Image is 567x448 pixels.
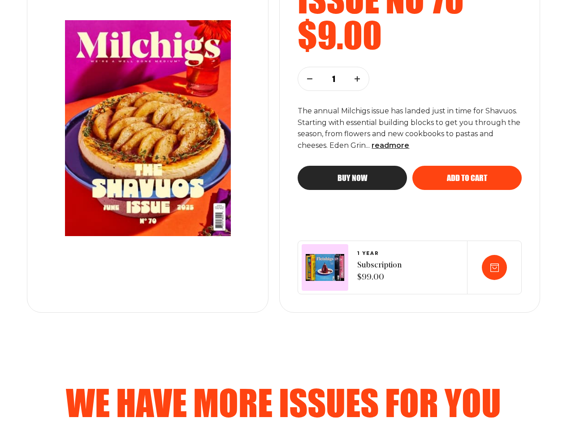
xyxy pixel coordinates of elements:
span: 1 YEAR [357,251,402,256]
h2: We Have More Issues For You [54,384,513,420]
h2: $9.00 [298,17,522,52]
a: 1 YEARSubscription $99.00 [357,251,402,284]
span: Subscription $99.00 [357,260,402,284]
p: The annual Milchigs issue has landed just in time for Shavuos. Starting with essential building b... [298,105,522,152]
img: Magazines image [306,254,344,281]
button: Add to cart [412,166,522,190]
span: read more [372,141,409,150]
img: Issue number 70 [47,2,249,254]
button: Buy now [298,166,407,190]
span: Buy now [338,174,368,182]
p: 1 [328,74,339,84]
span: Add to cart [447,174,487,182]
